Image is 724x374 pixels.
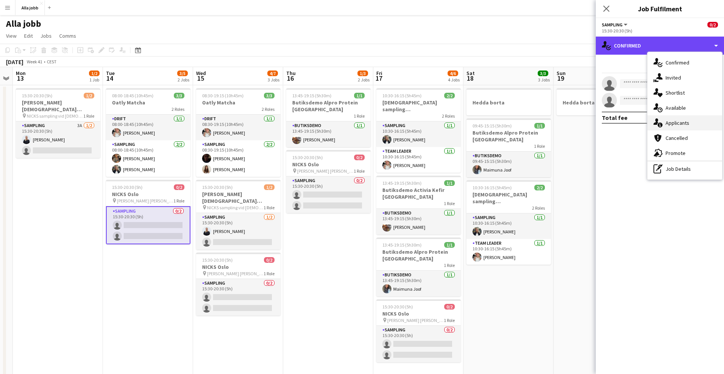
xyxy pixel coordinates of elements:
div: 15:30-20:30 (5h)0/2NICKS Oslo [PERSON_NAME] [PERSON_NAME] [GEOGRAPHIC_DATA]1 RoleSampling0/215:30... [106,180,190,244]
span: 3/3 [174,93,184,98]
span: 0/2 [444,304,455,310]
span: 1 Role [534,143,545,149]
app-job-card: 08:30-19:15 (10h45m)3/3Oatly Matcha2 RolesDrift1/108:30-19:15 (10h45m)[PERSON_NAME]Sampling2/208:... [196,88,281,177]
div: 1 Job [89,77,99,83]
app-job-card: 10:30-16:15 (5h45m)2/2[DEMOGRAPHIC_DATA] sampling [GEOGRAPHIC_DATA]2 RolesSampling1/110:30-16:15 ... [376,88,461,173]
span: 0/2 [264,257,275,263]
span: 08:30-19:15 (10h45m) [202,93,244,98]
span: 18 [465,74,475,83]
app-card-role: Team Leader1/110:30-16:15 (5h45m)[PERSON_NAME] [376,147,461,173]
span: Thu [286,70,296,77]
span: 13 [15,74,26,83]
span: Sun [557,70,566,77]
span: 1/1 [444,242,455,248]
span: 1 Role [264,205,275,210]
span: 2/2 [444,93,455,98]
span: 13:45-19:15 (5h30m) [292,93,331,98]
span: 0/2 [174,184,184,190]
span: 3/3 [538,71,548,76]
app-job-card: 15:30-20:30 (5h)1/2[PERSON_NAME] [DEMOGRAPHIC_DATA][PERSON_NAME] Stockholm NICKS sampling vid [DE... [16,88,100,158]
span: Sat [466,70,475,77]
span: 1 Role [83,113,94,119]
span: NICKS sampling vid [DEMOGRAPHIC_DATA][PERSON_NAME] Stockholm [207,205,264,210]
span: 16 [285,74,296,83]
span: 1 Role [444,201,455,206]
app-job-card: 15:30-20:30 (5h)0/2NICKS Oslo [PERSON_NAME] [PERSON_NAME] [GEOGRAPHIC_DATA]1 RoleSampling0/215:30... [286,150,371,213]
a: View [3,31,20,41]
div: 2 Jobs [178,77,189,83]
span: 1 Role [354,113,365,119]
span: Jobs [40,32,52,39]
span: 1 Role [444,262,455,268]
div: 08:00-18:45 (10h45m)3/3Oatly Matcha2 RolesDrift1/108:00-18:45 (10h45m)[PERSON_NAME]Sampling2/208:... [106,88,190,177]
app-job-card: 15:30-20:30 (5h)1/2[PERSON_NAME] [DEMOGRAPHIC_DATA][PERSON_NAME] Stockholm NICKS sampling vid [DE... [196,180,281,250]
div: CEST [47,59,57,64]
span: Week 41 [25,59,44,64]
a: Comms [56,31,79,41]
app-job-card: 10:30-16:15 (5h45m)2/2[DEMOGRAPHIC_DATA] sampling [GEOGRAPHIC_DATA]2 RolesSampling1/110:30-16:15 ... [466,180,551,265]
span: 2 Roles [262,106,275,112]
app-card-role: Sampling1/110:30-16:15 (5h45m)[PERSON_NAME] [376,121,461,147]
span: Sampling [602,22,623,28]
span: 1/1 [534,123,545,129]
span: 1 Role [444,317,455,323]
span: 15:30-20:30 (5h) [202,184,233,190]
div: 15:30-20:30 (5h)0/2NICKS Oslo [PERSON_NAME] [PERSON_NAME] [GEOGRAPHIC_DATA]1 RoleSampling0/215:30... [376,299,461,362]
a: Jobs [37,31,55,41]
span: 1 Role [264,271,275,276]
app-card-role: Sampling1/110:30-16:15 (5h45m)[PERSON_NAME] [466,213,551,239]
span: 4/7 [267,71,278,76]
span: 15:30-20:30 (5h) [22,93,52,98]
h3: NICKS Oslo [196,264,281,270]
app-job-card: 15:30-20:30 (5h)0/2NICKS Oslo [PERSON_NAME] [PERSON_NAME] [GEOGRAPHIC_DATA]1 RoleSampling0/215:30... [196,253,281,316]
app-job-card: 09:45-15:15 (5h30m)1/1Butiksdemo Alpro Protein [GEOGRAPHIC_DATA]1 RoleButiksdemo1/109:45-15:15 (5... [466,118,551,177]
h3: Oatly Matcha [196,99,281,106]
span: Comms [59,32,76,39]
div: 2 Jobs [358,77,370,83]
h3: [PERSON_NAME] [DEMOGRAPHIC_DATA][PERSON_NAME] Stockholm [196,191,281,204]
h3: Job Fulfilment [596,4,724,14]
span: 08:00-18:45 (10h45m) [112,93,153,98]
span: Applicants [666,120,689,126]
div: 15:30-20:30 (5h) [602,28,718,34]
span: 10:30-16:15 (5h45m) [472,185,512,190]
span: 3/3 [264,93,275,98]
span: 3/5 [177,71,188,76]
span: [PERSON_NAME] [PERSON_NAME] [GEOGRAPHIC_DATA] [207,271,264,276]
app-job-card: 13:45-19:15 (5h30m)1/1Butiksdemo Alpro Protein [GEOGRAPHIC_DATA]1 RoleButiksdemo1/113:45-19:15 (5... [286,88,371,147]
span: 14 [105,74,115,83]
span: 0/2 [707,22,718,28]
h3: Butiksdemo Alpro Protein [GEOGRAPHIC_DATA] [286,99,371,113]
span: 4/6 [448,71,458,76]
span: 15 [195,74,206,83]
span: NICKS sampling vid [DEMOGRAPHIC_DATA][PERSON_NAME] Stockholm [27,113,83,119]
span: 1/2 [84,93,94,98]
span: [PERSON_NAME] [PERSON_NAME] [GEOGRAPHIC_DATA] [117,198,173,204]
h3: [PERSON_NAME] [DEMOGRAPHIC_DATA][PERSON_NAME] Stockholm [16,99,100,113]
h3: Butiksdemo Alpro Protein [GEOGRAPHIC_DATA] [466,129,551,143]
span: 1 Role [173,198,184,204]
app-card-role: Drift1/108:30-19:15 (10h45m)[PERSON_NAME] [196,115,281,140]
h1: Alla jobb [6,18,41,29]
app-card-role: Drift1/108:00-18:45 (10h45m)[PERSON_NAME] [106,115,190,140]
div: 3 Jobs [538,77,550,83]
app-card-role: Sampling1/215:30-20:30 (5h)[PERSON_NAME] [196,213,281,250]
span: 10:30-16:15 (5h45m) [382,93,422,98]
span: 09:45-15:15 (5h30m) [472,123,512,129]
span: Available [666,104,686,111]
app-job-card: Hedda borta [466,88,551,115]
span: 1/1 [444,180,455,186]
app-card-role: Butiksdemo1/113:45-19:15 (5h30m)[PERSON_NAME] [286,121,371,147]
a: Edit [21,31,36,41]
div: Job Details [647,161,722,176]
span: 17 [375,74,382,83]
button: Sampling [602,22,629,28]
div: Hedda borta [557,88,641,115]
h3: Butiksdemo Activia Kefir [GEOGRAPHIC_DATA] [376,187,461,200]
span: 13:45-19:15 (5h30m) [382,180,422,186]
span: 2 Roles [442,113,455,119]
